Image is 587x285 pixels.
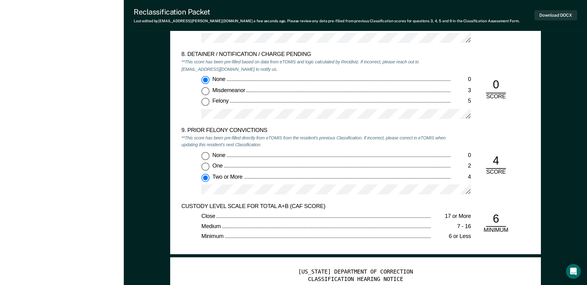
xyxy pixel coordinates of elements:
div: Open Intercom Messenger [566,264,581,279]
div: 8. DETAINER / NOTIFICATION / CHARGE PENDING [181,51,451,59]
div: CLASSIFICATION HEARING NOTICE [181,276,529,283]
span: Close [201,213,216,219]
span: Medium [201,223,222,229]
span: One [212,163,224,169]
input: Two or More4 [201,173,209,181]
em: **This score has been pre-filled based on data from eTOMIS and logic calculated by Recidiviz. If ... [181,59,419,72]
div: 6 [486,212,506,227]
span: Minimum [201,233,225,239]
div: MINIMUM [481,227,511,234]
input: One2 [201,163,209,171]
span: Felony [212,98,230,104]
em: **This score has been pre-filled directly from eTOMIS from the resident's previous Classification... [181,135,446,148]
div: 4 [486,154,506,169]
div: CUSTODY LEVEL SCALE FOR TOTAL A+B (CAF SCORE) [181,203,451,210]
div: 4 [451,173,471,181]
div: [US_STATE] DEPARTMENT OF CORRECTION [181,269,529,276]
input: Misdemeanor3 [201,87,209,95]
div: 0 [451,76,471,83]
span: None [212,76,227,82]
input: Felony5 [201,98,209,106]
span: Two or More [212,173,244,180]
div: Reclassification Packet [134,7,520,16]
span: Misdemeanor [212,87,246,93]
span: None [212,151,227,158]
div: 9. PRIOR FELONY CONVICTIONS [181,127,451,134]
div: 0 [451,151,471,159]
div: 2 [451,163,471,170]
div: SCORE [481,93,511,100]
span: a few seconds ago [253,19,285,23]
div: 7 - 16 [431,223,471,230]
div: 5 [451,98,471,105]
div: 0 [486,78,506,93]
div: 3 [451,87,471,94]
div: 17 or More [431,213,471,220]
div: SCORE [481,169,511,176]
input: None0 [201,151,209,160]
div: Last edited by [EMAIL_ADDRESS][PERSON_NAME][DOMAIN_NAME] . Please review any data pre-filled from... [134,19,520,23]
input: None0 [201,76,209,84]
button: Download DOCX [534,10,577,20]
div: 6 or Less [431,233,471,240]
